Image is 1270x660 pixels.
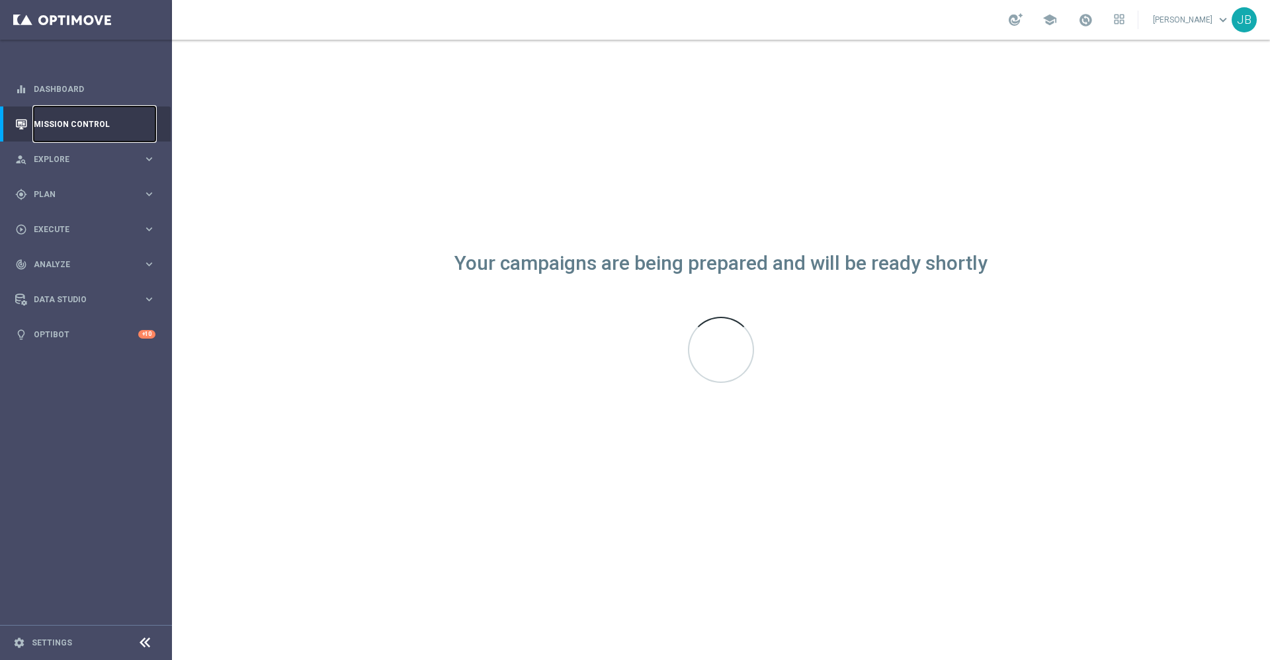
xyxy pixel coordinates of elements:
button: Mission Control [15,119,156,130]
button: lightbulb Optibot +10 [15,329,156,340]
div: Execute [15,224,143,235]
span: Analyze [34,261,143,268]
div: Analyze [15,259,143,270]
div: Data Studio [15,294,143,306]
a: Optibot [34,317,138,352]
i: person_search [15,153,27,165]
span: Plan [34,190,143,198]
i: keyboard_arrow_right [143,153,155,165]
i: gps_fixed [15,188,27,200]
div: Optibot [15,317,155,352]
div: Mission Control [15,106,155,142]
button: play_circle_outline Execute keyboard_arrow_right [15,224,156,235]
div: JB [1232,7,1257,32]
a: [PERSON_NAME]keyboard_arrow_down [1152,10,1232,30]
i: lightbulb [15,329,27,341]
i: track_changes [15,259,27,270]
button: gps_fixed Plan keyboard_arrow_right [15,189,156,200]
i: settings [13,637,25,649]
button: equalizer Dashboard [15,84,156,95]
div: +10 [138,330,155,339]
a: Settings [32,639,72,647]
div: Dashboard [15,71,155,106]
i: equalizer [15,83,27,95]
button: person_search Explore keyboard_arrow_right [15,154,156,165]
span: Explore [34,155,143,163]
i: keyboard_arrow_right [143,293,155,306]
i: keyboard_arrow_right [143,188,155,200]
a: Dashboard [34,71,155,106]
i: play_circle_outline [15,224,27,235]
i: keyboard_arrow_right [143,258,155,270]
span: Execute [34,226,143,233]
a: Mission Control [34,106,155,142]
span: Data Studio [34,296,143,304]
div: Your campaigns are being prepared and will be ready shortly [454,258,988,269]
span: school [1042,13,1057,27]
div: Explore [15,153,143,165]
button: track_changes Analyze keyboard_arrow_right [15,259,156,270]
div: Plan [15,188,143,200]
i: keyboard_arrow_right [143,223,155,235]
button: Data Studio keyboard_arrow_right [15,294,156,305]
span: keyboard_arrow_down [1216,13,1230,27]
